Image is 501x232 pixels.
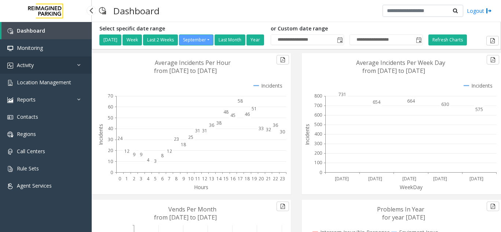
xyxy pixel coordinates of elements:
text: 38 [216,120,222,126]
span: Contacts [17,113,38,120]
button: Last Month [215,34,245,45]
text: 25 [188,134,193,140]
text: [DATE] [335,176,349,182]
text: Incidents [304,124,311,145]
text: 10 [108,158,113,165]
text: 23 [280,176,285,182]
img: 'icon' [7,114,13,120]
text: 30 [108,136,113,143]
img: 'icon' [7,149,13,155]
text: 700 [314,102,322,108]
text: 6 [161,176,164,182]
text: Problems In Year [377,205,424,213]
a: Logout [467,7,492,15]
text: [DATE] [368,176,382,182]
button: Export to pdf [487,55,499,65]
button: Year [246,34,264,45]
span: Location Management [17,79,71,86]
text: 3 [154,158,157,164]
text: Average Incidents Per Week Day [356,59,445,67]
text: 8 [175,176,178,182]
img: 'icon' [7,132,13,137]
h3: Dashboard [110,2,163,20]
button: Export to pdf [277,55,289,65]
text: 50 [108,115,113,121]
text: 8 [161,152,164,159]
button: Refresh Charts [428,34,467,45]
text: 664 [407,98,415,104]
text: 4 [147,157,150,163]
span: Call Centers [17,148,45,155]
text: 9 [133,151,135,158]
img: 'icon' [7,97,13,103]
text: 31 [195,128,200,134]
text: 22 [273,176,278,182]
text: 45 [230,112,235,118]
text: [DATE] [433,176,447,182]
text: Vends Per Month [168,205,216,213]
img: 'icon' [7,183,13,189]
text: 630 [441,101,449,107]
text: 731 [339,91,346,97]
span: Monitoring [17,44,43,51]
text: Average Incidents Per Hour [155,59,231,67]
img: pageIcon [99,2,106,20]
text: 36 [273,122,278,128]
text: 30 [280,129,285,135]
text: 654 [373,99,381,105]
text: 31 [202,128,207,134]
text: 0 [118,176,121,182]
text: 12 [167,148,172,154]
text: 13 [209,176,214,182]
text: 12 [124,148,129,154]
text: 200 [314,150,322,156]
a: Dashboard [1,22,92,39]
button: Last 2 Weeks [143,34,178,45]
text: 600 [314,112,322,118]
text: 18 [245,176,250,182]
img: 'icon' [7,63,13,69]
span: Agent Services [17,182,52,189]
text: 5 [154,176,157,182]
span: Rule Sets [17,165,39,172]
text: 7 [168,176,171,182]
text: 36 [209,122,214,128]
text: Incidents [97,124,104,145]
text: 51 [252,106,257,112]
span: Toggle popup [336,35,344,45]
button: Export to pdf [486,36,499,45]
text: 48 [223,109,228,115]
text: 2 [133,176,135,182]
text: 9 [140,151,142,158]
button: Week [122,34,142,45]
text: 18 [181,141,186,148]
text: Hours [194,184,208,191]
text: from [DATE] to [DATE] [362,67,425,75]
text: 400 [314,131,322,137]
text: 46 [245,111,250,117]
text: 20 [108,147,113,154]
img: 'icon' [7,45,13,51]
text: 12 [202,176,207,182]
text: [DATE] [402,176,416,182]
text: 0 [319,169,322,176]
text: 33 [259,125,264,132]
text: 20 [259,176,264,182]
text: 60 [108,104,113,110]
text: 500 [314,121,322,128]
button: Export to pdf [277,202,289,211]
text: 0 [110,169,113,176]
text: 70 [108,93,113,99]
img: 'icon' [7,166,13,172]
text: 17 [238,176,243,182]
button: Export to pdf [487,202,499,211]
text: 9 [182,176,185,182]
text: 300 [314,140,322,147]
text: for year [DATE] [382,213,425,221]
text: 58 [238,98,243,104]
text: 4 [147,176,150,182]
span: Toggle popup [414,35,423,45]
text: 11 [195,176,200,182]
text: 21 [266,176,271,182]
text: 40 [108,125,113,132]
